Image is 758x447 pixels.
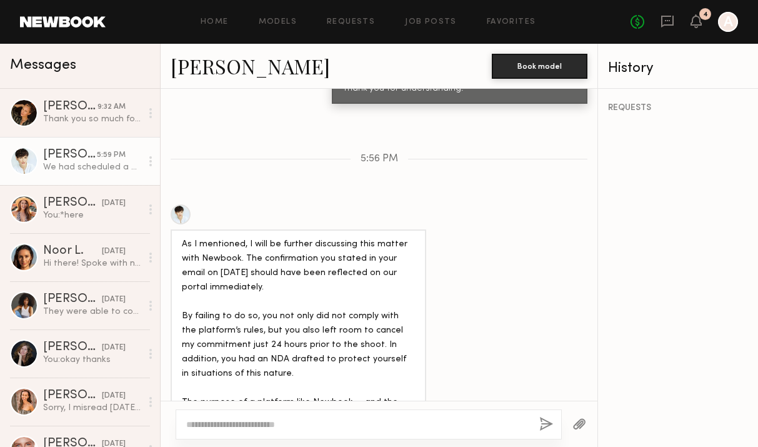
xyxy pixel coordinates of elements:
div: [DATE] [102,198,126,209]
a: [PERSON_NAME] [171,53,330,79]
div: Sorry, I misread [DATE] for [DATE]. Never mind, I confirmed 😊. Thank you. [43,402,141,414]
div: Thank you so much for the clarity [43,113,141,125]
div: History [608,61,748,76]
div: [DATE] [102,390,126,402]
div: [PERSON_NAME] [43,197,102,209]
a: Requests [327,18,375,26]
button: Book model [492,54,587,79]
div: You: *here [43,209,141,221]
div: They were able to correct it for me! :) [43,306,141,318]
a: Book model [492,60,587,71]
a: Job Posts [405,18,457,26]
div: You: okay thanks [43,354,141,366]
div: [DATE] [102,294,126,306]
div: Hi there! Spoke with new book, they told me they’ve adjusted it. Sorry for any inconvenience. [43,258,141,269]
a: Models [259,18,297,26]
div: [PERSON_NAME] [43,101,97,113]
div: [PERSON_NAME] [43,149,97,161]
div: [PERSON_NAME] [43,341,102,354]
div: REQUESTS [608,104,748,113]
span: 5:56 PM [361,154,398,164]
div: [PERSON_NAME] [43,389,102,402]
div: [DATE] [102,342,126,354]
div: [DATE] [102,246,126,258]
a: Favorites [487,18,536,26]
div: 4 [703,11,708,18]
div: 9:32 AM [97,101,126,113]
div: 5:59 PM [97,149,126,161]
a: Home [201,18,229,26]
div: Noor L. [43,245,102,258]
a: A [718,12,738,32]
span: Messages [10,58,76,73]
div: As I mentioned, I will be further discussing this matter with Newbook. The confirmation you state... [182,238,415,438]
div: [PERSON_NAME] [43,293,102,306]
div: We had scheduled a meeting on Zoom. I was ready to show up at the first one. You asked for a time... [43,161,141,173]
